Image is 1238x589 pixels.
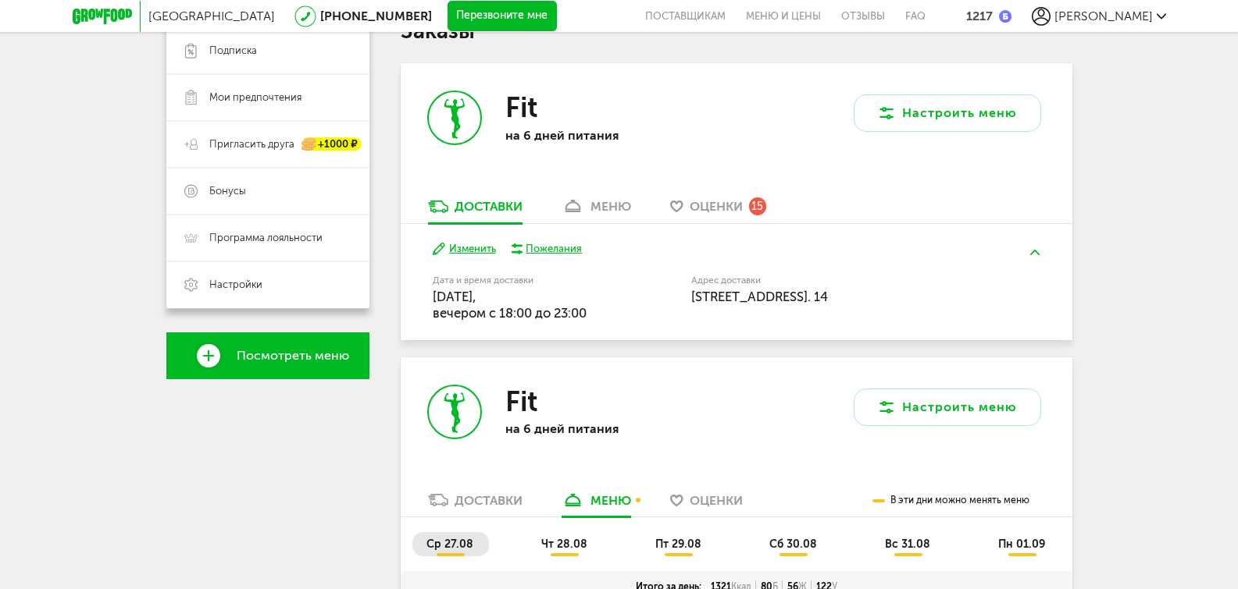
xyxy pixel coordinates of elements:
[401,21,1072,41] h1: Заказы
[854,389,1041,426] button: Настроить меню
[209,44,257,58] span: Подписка
[166,121,369,168] a: Пригласить друга +1000 ₽
[209,231,323,245] span: Программа лояльности
[302,138,362,151] div: +1000 ₽
[209,137,294,151] span: Пригласить друга
[166,168,369,215] a: Бонусы
[541,538,587,551] span: чт 28.08
[420,491,530,516] a: Доставки
[691,276,983,285] label: Адрес доставки
[148,9,275,23] span: [GEOGRAPHIC_DATA]
[1030,250,1040,255] img: arrow-up-green.5eb5f82.svg
[769,538,817,551] span: сб 30.08
[662,491,751,516] a: Оценки
[512,242,583,256] button: Пожелания
[166,215,369,261] a: Программа лояльности
[1054,9,1153,23] span: [PERSON_NAME]
[690,199,743,214] span: Оценки
[448,1,557,32] button: Перезвоните мне
[420,198,530,223] a: Доставки
[966,9,993,23] div: 1217
[999,10,1011,23] img: bonus_b.cdccf46.png
[166,261,369,308] a: Настройки
[505,421,708,436] p: на 6 дней питания
[209,90,301,105] span: Мои предпочтения
[237,349,349,363] span: Посмотреть меню
[690,493,743,508] span: Оценки
[426,538,473,551] span: ср 27.08
[209,184,246,198] span: Бонусы
[455,493,523,508] div: Доставки
[166,27,369,74] a: Подписка
[505,385,537,418] h3: Fit
[554,491,639,516] a: меню
[872,484,1029,516] div: В эти дни можно менять меню
[590,199,631,214] div: меню
[590,493,631,508] div: меню
[998,538,1045,551] span: пн 01.09
[885,538,930,551] span: вс 31.08
[691,289,828,304] span: [STREET_ADDRESS]. 14
[655,538,701,551] span: пт 29.08
[320,9,432,23] a: [PHONE_NUMBER]
[526,242,582,256] div: Пожелания
[433,242,496,257] button: Изменить
[166,74,369,121] a: Мои предпочтения
[854,94,1041,132] button: Настроить меню
[662,198,774,223] a: Оценки 15
[554,198,639,223] a: меню
[166,332,369,379] a: Посмотреть меню
[433,276,612,285] label: Дата и время доставки
[455,199,523,214] div: Доставки
[505,128,708,143] p: на 6 дней питания
[749,197,766,215] div: 15
[209,278,262,292] span: Настройки
[433,289,587,321] span: [DATE], вечером c 18:00 до 23:00
[505,90,537,124] h3: Fit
